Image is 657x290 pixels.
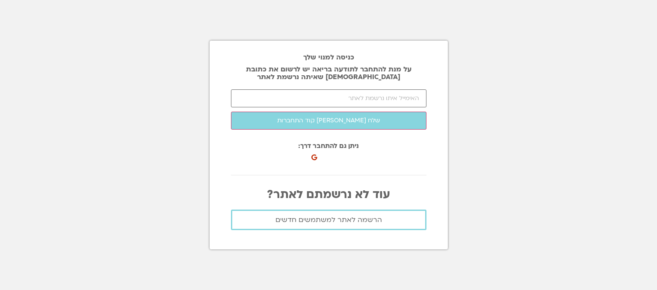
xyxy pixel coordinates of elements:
input: האימייל איתו נרשמת לאתר [231,89,426,107]
h2: כניסה למנוי שלך [231,53,426,61]
button: שלח [PERSON_NAME] קוד התחברות [231,112,426,130]
a: הרשמה לאתר למשתמשים חדשים [231,210,426,230]
p: על מנת להתחבר לתודעה בריאה יש לרשום את כתובת [DEMOGRAPHIC_DATA] שאיתה נרשמת לאתר [231,65,426,81]
span: הרשמה לאתר למשתמשים חדשים [275,216,382,224]
p: עוד לא נרשמתם לאתר? [231,188,426,201]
